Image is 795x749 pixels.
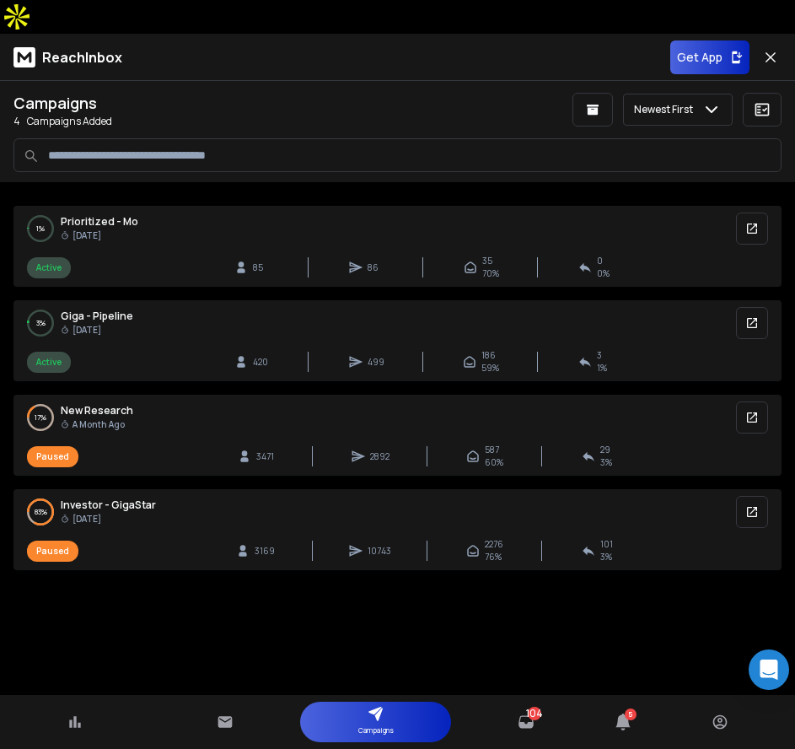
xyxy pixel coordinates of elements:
span: 3471 [256,450,274,463]
span: 4 [13,115,20,128]
a: 1%Prioritized - Mo [DATE]Active85863570%00% [13,206,782,287]
p: Campaigns [358,722,394,739]
h2: Campaigns [13,91,393,115]
span: Giga - Pipeline [61,310,133,337]
span: New Research [61,404,133,431]
span: 2276 [485,538,503,551]
p: 83 % [35,507,47,517]
span: 59 % [481,362,499,374]
p: 17 % [35,412,46,423]
button: Newest First [623,94,733,126]
p: 1 % [36,224,45,234]
span: Investor - GigaStar [61,498,156,525]
p: ReachInbox [42,47,122,67]
span: 587 [485,444,499,456]
a: 17%New Research a month agoPaused3471289258760%293% [13,395,782,476]
span: 35 [482,255,492,267]
div: Paused [27,446,78,467]
div: Active [27,352,71,373]
div: Open Intercom Messenger [749,649,789,690]
span: 186 [481,349,496,362]
span: 1 % [597,362,607,374]
span: 499 [368,356,384,369]
span: 104 [526,707,543,720]
span: 3 % [600,456,612,469]
a: 83%Investor - GigaStar [DATE]Paused316910743227676%1013% [13,489,782,570]
a: 3%Giga - Pipeline [DATE]Active42049918659%31% [13,300,782,381]
span: a month ago [61,418,133,431]
span: 101 [600,538,613,551]
p: 3 % [36,318,46,328]
span: 3169 [255,545,275,558]
p: Campaigns Added [13,115,393,128]
span: 2892 [370,450,389,463]
div: Active [27,257,71,278]
span: 85 [253,261,270,274]
span: 10743 [368,545,391,558]
div: Paused [27,541,78,562]
span: Prioritized - Mo [61,215,138,242]
a: 104 [518,714,534,730]
span: 76 % [485,551,502,563]
button: Get App [670,40,749,74]
span: 70 % [482,267,499,280]
span: [DATE] [61,512,156,525]
span: [DATE] [61,229,138,242]
span: 0 [597,255,603,267]
span: 0 % [597,267,610,280]
span: 60 % [485,456,503,469]
span: [DATE] [61,323,133,337]
span: 3 [597,349,602,362]
span: 3 % [600,551,612,563]
span: 29 [600,444,610,456]
span: 420 [253,356,270,369]
span: 5 [625,709,637,720]
span: 86 [368,261,384,274]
